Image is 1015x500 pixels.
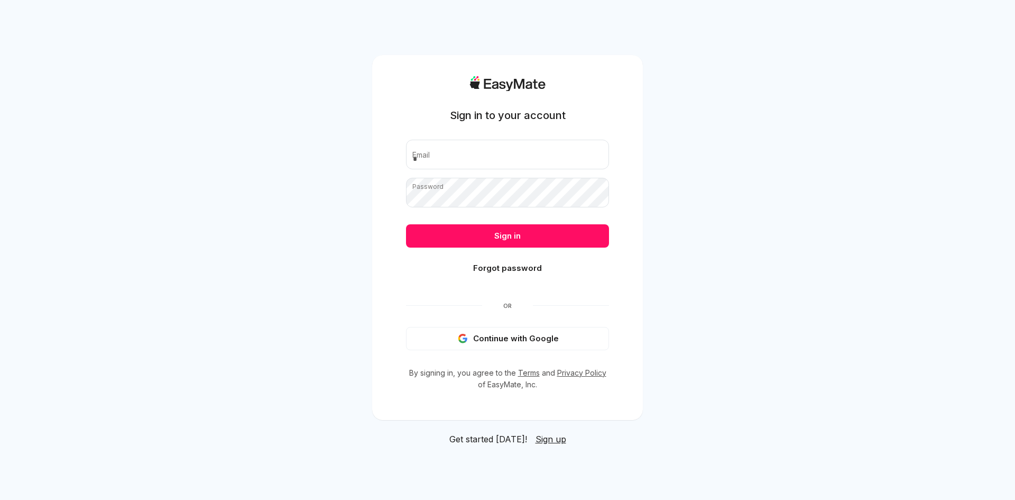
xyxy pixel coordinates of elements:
[536,434,566,444] span: Sign up
[406,327,609,350] button: Continue with Google
[406,224,609,248] button: Sign in
[406,257,609,280] button: Forgot password
[406,367,609,390] p: By signing in, you agree to the and of EasyMate, Inc.
[518,368,540,377] a: Terms
[536,433,566,446] a: Sign up
[449,433,527,446] span: Get started [DATE]!
[450,108,566,123] h1: Sign in to your account
[557,368,606,377] a: Privacy Policy
[482,302,533,310] span: Or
